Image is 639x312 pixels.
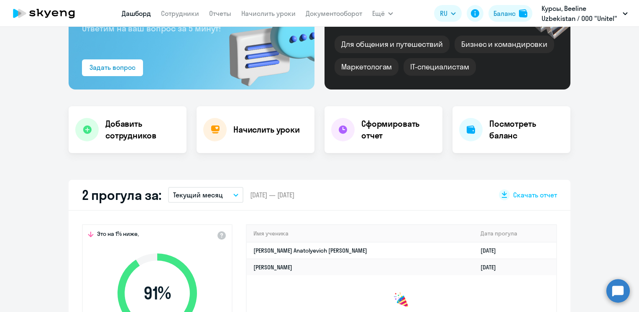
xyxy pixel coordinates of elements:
th: Дата прогула [474,225,556,242]
a: [PERSON_NAME] [253,263,292,271]
img: balance [519,9,527,18]
a: [DATE] [481,247,503,254]
span: Это на 1% ниже, [97,230,139,240]
button: Курсы, Beeline Uzbekistan / ООО "Unitel" [537,3,632,23]
a: [DATE] [481,263,503,271]
button: Задать вопрос [82,59,143,76]
div: Бизнес и командировки [455,36,554,53]
button: RU [434,5,462,22]
a: Начислить уроки [241,9,296,18]
div: Задать вопрос [89,62,135,72]
img: congrats [393,292,410,309]
a: Документооборот [306,9,362,18]
a: Сотрудники [161,9,199,18]
div: IT-специалистам [404,58,475,76]
p: Курсы, Beeline Uzbekistan / ООО "Unitel" [542,3,619,23]
h2: 2 прогула за: [82,187,161,203]
h4: Добавить сотрудников [105,118,180,141]
h4: Начислить уроки [233,124,300,136]
span: Ещё [372,8,385,18]
h4: Посмотреть баланс [489,118,564,141]
span: Скачать отчет [513,190,557,199]
p: Текущий месяц [173,190,223,200]
button: Текущий месяц [168,187,243,203]
div: Маркетологам [335,58,399,76]
th: Имя ученика [247,225,474,242]
button: Ещё [372,5,393,22]
button: Балансbalance [488,5,532,22]
a: [PERSON_NAME] Anatolyevich [PERSON_NAME] [253,247,367,254]
a: Отчеты [209,9,231,18]
div: Для общения и путешествий [335,36,450,53]
h4: Сформировать отчет [361,118,436,141]
div: Баланс [493,8,516,18]
span: RU [440,8,447,18]
span: 91 % [109,283,205,303]
span: [DATE] — [DATE] [250,190,294,199]
a: Дашборд [122,9,151,18]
